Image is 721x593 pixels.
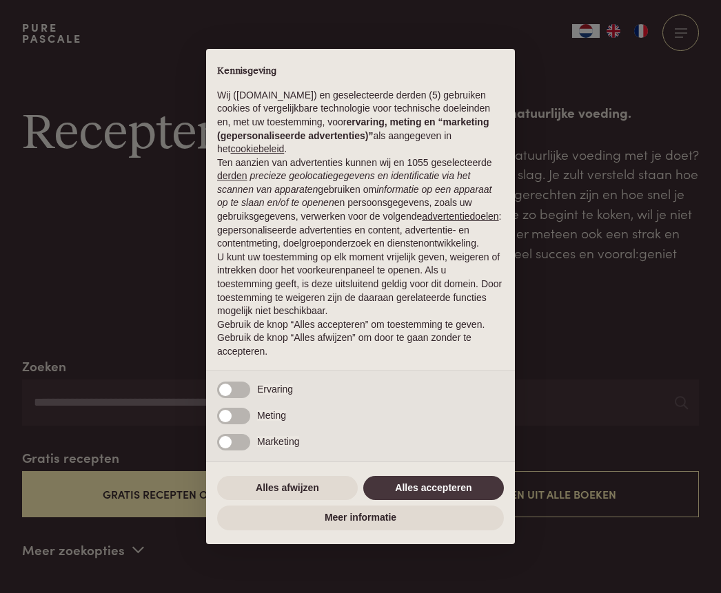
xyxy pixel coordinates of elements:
[363,476,504,501] button: Alles accepteren
[422,210,498,224] button: advertentiedoelen
[257,436,299,447] span: Marketing
[257,410,286,421] span: Meting
[217,476,358,501] button: Alles afwijzen
[217,184,492,209] em: informatie op een apparaat op te slaan en/of te openen
[217,89,504,156] p: Wij ([DOMAIN_NAME]) en geselecteerde derden (5) gebruiken cookies of vergelijkbare technologie vo...
[217,116,489,141] strong: ervaring, meting en “marketing (gepersonaliseerde advertenties)”
[217,156,504,251] p: Ten aanzien van advertenties kunnen wij en 1055 geselecteerde gebruiken om en persoonsgegevens, z...
[217,65,504,78] h2: Kennisgeving
[257,384,293,395] span: Ervaring
[217,318,504,359] p: Gebruik de knop “Alles accepteren” om toestemming te geven. Gebruik de knop “Alles afwijzen” om d...
[230,143,284,154] a: cookiebeleid
[217,251,504,318] p: U kunt uw toestemming op elk moment vrijelijk geven, weigeren of intrekken door het voorkeurenpan...
[217,170,470,195] em: precieze geolocatiegegevens en identificatie via het scannen van apparaten
[217,506,504,530] button: Meer informatie
[217,169,247,183] button: derden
